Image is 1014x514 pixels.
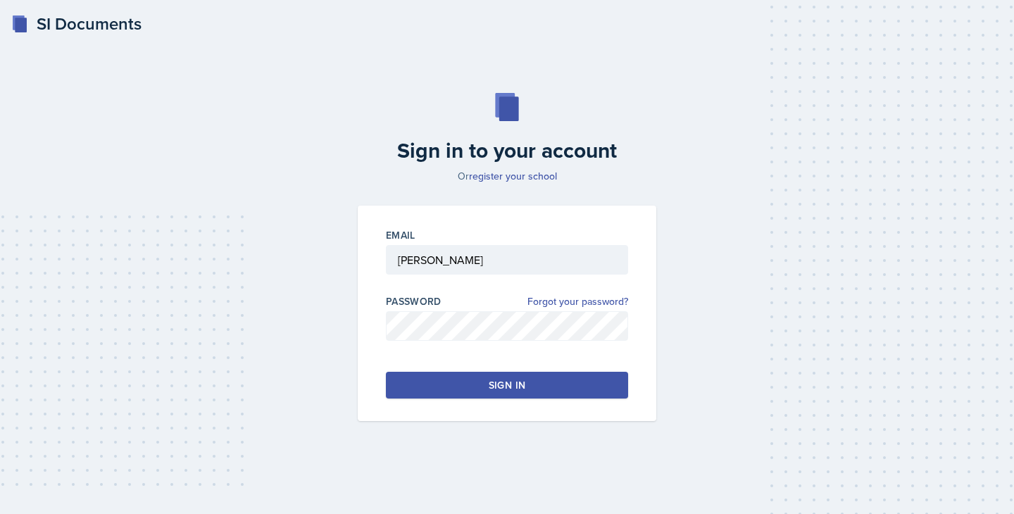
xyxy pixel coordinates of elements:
[489,378,525,392] div: Sign in
[386,372,628,399] button: Sign in
[527,294,628,309] a: Forgot your password?
[11,11,142,37] a: SI Documents
[469,169,557,183] a: register your school
[386,294,442,308] label: Password
[386,228,415,242] label: Email
[386,245,628,275] input: Email
[349,138,665,163] h2: Sign in to your account
[349,169,665,183] p: Or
